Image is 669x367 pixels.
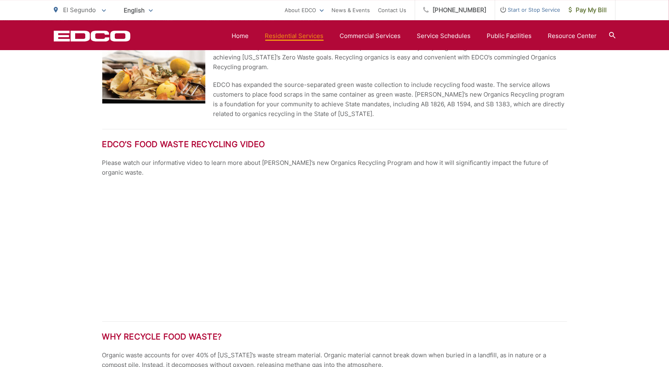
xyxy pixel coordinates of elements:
a: Service Schedules [417,31,471,41]
a: Public Facilities [487,31,532,41]
a: Contact Us [378,5,407,15]
a: EDCD logo. Return to the homepage. [54,30,131,42]
iframe: EDCO's Multi-Family Food Waste Recycling Video [102,186,327,311]
a: Residential Services [265,31,324,41]
a: Home [232,31,249,41]
img: organics.jpg [102,33,205,103]
span: Pay My Bill [569,5,607,15]
p: Organic waste is a renewable natural resource, and it mainly comes from yard and kitchen waste fr... [213,33,567,72]
a: Resource Center [548,31,597,41]
a: News & Events [332,5,370,15]
p: EDCO has expanded the source-separated green waste collection to include recycling food waste. Th... [213,80,567,119]
a: Commercial Services [340,31,401,41]
span: English [118,3,159,17]
a: About EDCO [285,5,324,15]
p: Please watch our informative video to learn more about [PERSON_NAME]’s new Organics Recycling Pro... [102,158,567,177]
h2: EDCO’s Food Waste Recycling Video [102,139,567,149]
h2: Why Recycle Food Waste? [102,332,567,342]
span: El Segundo [63,6,96,14]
